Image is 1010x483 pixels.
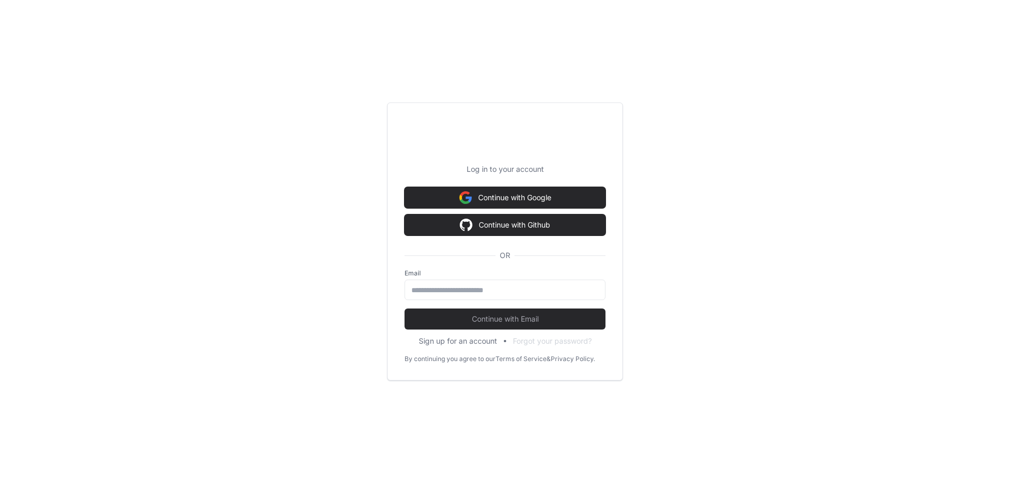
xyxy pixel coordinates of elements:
span: Continue with Email [405,314,605,324]
button: Forgot your password? [513,336,592,346]
button: Sign up for an account [419,336,497,346]
span: OR [496,250,514,261]
button: Continue with Google [405,187,605,208]
div: & [547,355,551,363]
button: Continue with Github [405,214,605,235]
p: Log in to your account [405,164,605,174]
button: Continue with Email [405,309,605,330]
label: Email [405,269,605,278]
img: Sign in with google [460,214,472,235]
a: Privacy Policy. [551,355,595,363]
a: Terms of Service [496,355,547,363]
img: Sign in with google [459,187,472,208]
div: By continuing you agree to our [405,355,496,363]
